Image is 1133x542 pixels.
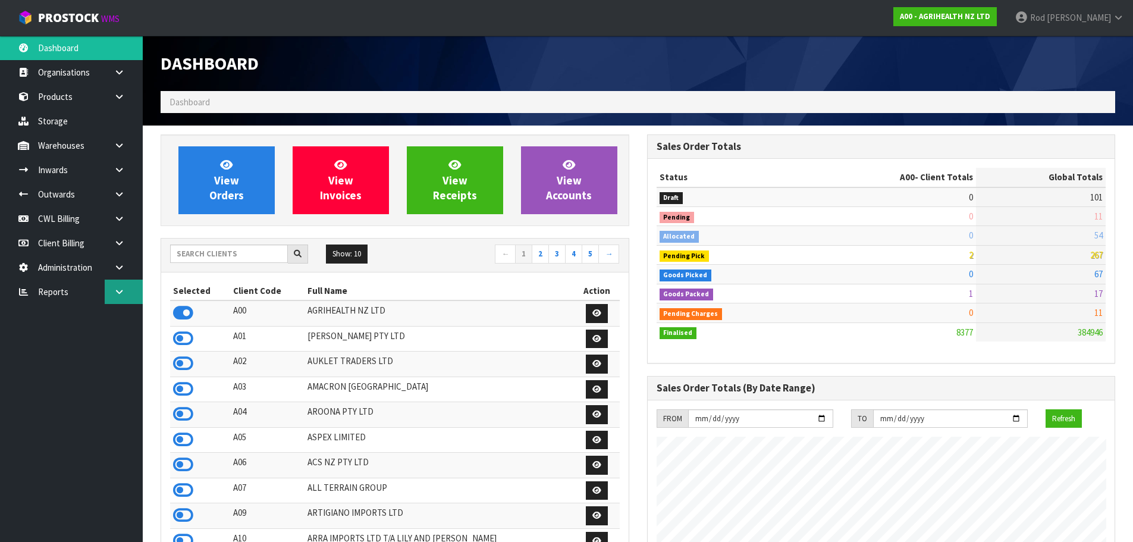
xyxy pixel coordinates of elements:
span: 101 [1090,192,1103,203]
span: View Invoices [320,158,362,202]
th: Global Totals [976,168,1106,187]
a: ViewInvoices [293,146,389,214]
span: Rod [1030,12,1045,23]
a: A00 - AGRIHEALTH NZ LTD [893,7,997,26]
span: 0 [969,211,973,222]
span: View Orders [209,158,244,202]
span: 8377 [956,327,973,338]
span: Draft [660,192,683,204]
td: A05 [230,427,305,453]
input: Search clients [170,245,288,263]
td: A04 [230,402,305,428]
span: 0 [969,230,973,241]
td: A03 [230,377,305,402]
td: [PERSON_NAME] PTY LTD [305,326,574,352]
td: A09 [230,503,305,529]
span: Finalised [660,327,697,339]
a: 3 [548,245,566,264]
th: - Client Totals [805,168,976,187]
span: 67 [1094,268,1103,280]
span: Goods Packed [660,289,714,300]
span: 267 [1090,249,1103,261]
img: cube-alt.png [18,10,33,25]
span: 11 [1094,307,1103,318]
td: A07 [230,478,305,503]
span: Pending [660,212,695,224]
th: Status [657,168,805,187]
a: 2 [532,245,549,264]
td: A00 [230,300,305,326]
a: 4 [565,245,582,264]
a: 1 [515,245,532,264]
span: 2 [969,249,973,261]
span: A00 [900,171,915,183]
span: 1 [969,288,973,299]
span: 54 [1094,230,1103,241]
a: ViewAccounts [521,146,617,214]
span: 0 [969,307,973,318]
td: ASPEX LIMITED [305,427,574,453]
td: AMACRON [GEOGRAPHIC_DATA] [305,377,574,402]
strong: A00 - AGRIHEALTH NZ LTD [900,11,990,21]
span: Pending Charges [660,308,723,320]
button: Show: 10 [326,245,368,264]
h3: Sales Order Totals [657,141,1106,152]
span: Allocated [660,231,699,243]
td: ACS NZ PTY LTD [305,453,574,478]
td: AROONA PTY LTD [305,402,574,428]
td: A01 [230,326,305,352]
span: Dashboard [170,96,210,108]
span: Pending Pick [660,250,710,262]
span: [PERSON_NAME] [1047,12,1111,23]
span: ProStock [38,10,99,26]
button: Refresh [1046,409,1082,428]
th: Full Name [305,281,574,300]
div: TO [851,409,873,428]
a: ViewOrders [178,146,275,214]
td: ARTIGIANO IMPORTS LTD [305,503,574,529]
th: Action [575,281,620,300]
h3: Sales Order Totals (By Date Range) [657,383,1106,394]
td: AUKLET TRADERS LTD [305,352,574,377]
td: ALL TERRAIN GROUP [305,478,574,503]
td: AGRIHEALTH NZ LTD [305,300,574,326]
span: View Receipts [433,158,477,202]
span: 17 [1094,288,1103,299]
th: Client Code [230,281,305,300]
th: Selected [170,281,230,300]
td: A06 [230,453,305,478]
span: 11 [1094,211,1103,222]
nav: Page navigation [404,245,620,265]
a: 5 [582,245,599,264]
small: WMS [101,13,120,24]
span: View Accounts [546,158,592,202]
span: Goods Picked [660,270,712,281]
td: A02 [230,352,305,377]
span: Dashboard [161,52,259,74]
div: FROM [657,409,688,428]
a: ViewReceipts [407,146,503,214]
span: 0 [969,268,973,280]
span: 0 [969,192,973,203]
a: → [598,245,619,264]
a: ← [495,245,516,264]
span: 384946 [1078,327,1103,338]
